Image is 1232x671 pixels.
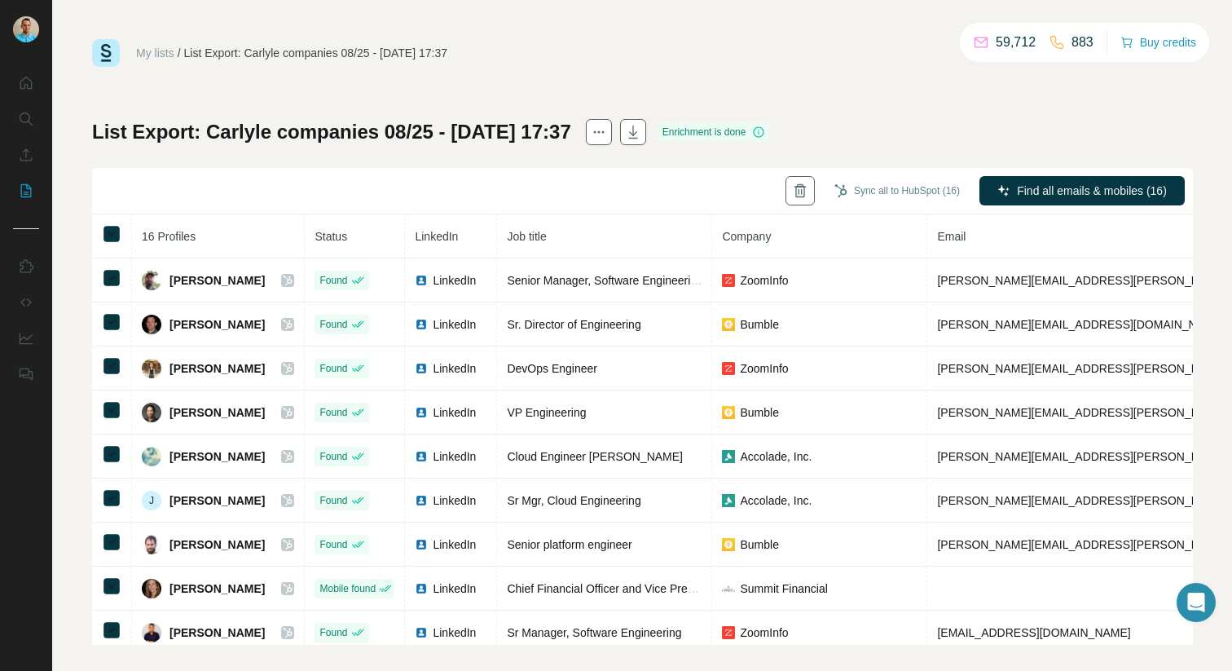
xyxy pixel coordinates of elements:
[433,581,476,597] span: LinkedIn
[142,315,161,334] img: Avatar
[507,450,683,463] span: Cloud Engineer [PERSON_NAME]
[415,626,428,639] img: LinkedIn logo
[169,536,265,553] span: [PERSON_NAME]
[722,362,735,375] img: company-logo
[415,362,428,375] img: LinkedIn logo
[13,16,39,42] img: Avatar
[996,33,1036,52] p: 59,712
[740,581,827,597] span: Summit Financial
[184,45,447,61] div: List Export: Carlyle companies 08/25 - [DATE] 17:37
[169,360,265,377] span: [PERSON_NAME]
[937,230,966,243] span: Email
[722,494,735,507] img: company-logo
[142,230,196,243] span: 16 Profiles
[658,122,771,142] div: Enrichment is done
[722,582,735,595] img: company-logo
[979,176,1185,205] button: Find all emails & mobiles (16)
[1071,33,1093,52] p: 883
[142,447,161,466] img: Avatar
[415,538,428,551] img: LinkedIn logo
[937,318,1224,331] span: [PERSON_NAME][EMAIL_ADDRESS][DOMAIN_NAME]
[13,324,39,353] button: Dashboard
[92,119,571,145] h1: List Export: Carlyle companies 08/25 - [DATE] 17:37
[740,316,778,333] span: Bumble
[13,288,39,317] button: Use Surfe API
[169,404,265,421] span: [PERSON_NAME]
[142,271,161,290] img: Avatar
[740,448,812,465] span: Accolade, Inc.
[142,579,161,598] img: Avatar
[507,274,702,287] span: Senior Manager, Software Engineering
[1120,31,1196,54] button: Buy credits
[433,404,476,421] span: LinkedIn
[433,536,476,553] span: LinkedIn
[507,362,597,375] span: DevOps Engineer
[319,449,347,464] span: Found
[937,626,1130,639] span: [EMAIL_ADDRESS][DOMAIN_NAME]
[319,317,347,332] span: Found
[142,491,161,510] div: J
[722,318,735,331] img: company-logo
[740,360,788,377] span: ZoomInfo
[13,252,39,281] button: Use Surfe on LinkedIn
[722,274,735,287] img: company-logo
[507,318,640,331] span: Sr. Director of Engineering
[507,626,681,639] span: Sr Manager, Software Engineering
[507,582,718,595] span: Chief Financial Officer and Vice President
[722,450,735,463] img: company-logo
[169,492,265,509] span: [PERSON_NAME]
[433,625,476,641] span: LinkedIn
[319,273,347,288] span: Found
[178,45,181,61] li: /
[319,361,347,376] span: Found
[586,119,612,145] button: actions
[319,493,347,508] span: Found
[507,406,586,419] span: VP Engineering
[415,274,428,287] img: LinkedIn logo
[507,494,640,507] span: Sr Mgr, Cloud Engineering
[13,176,39,205] button: My lists
[415,582,428,595] img: LinkedIn logo
[740,625,788,641] span: ZoomInfo
[13,360,39,389] button: Feedback
[319,625,347,640] span: Found
[142,623,161,642] img: Avatar
[823,179,971,203] button: Sync all to HubSpot (16)
[169,625,265,641] span: [PERSON_NAME]
[740,404,778,421] span: Bumble
[142,535,161,554] img: Avatar
[1177,583,1216,622] div: Open Intercom Messenger
[433,492,476,509] span: LinkedIn
[507,230,546,243] span: Job title
[13,104,39,134] button: Search
[415,318,428,331] img: LinkedIn logo
[169,448,265,465] span: [PERSON_NAME]
[169,581,265,597] span: [PERSON_NAME]
[142,403,161,422] img: Avatar
[415,406,428,419] img: LinkedIn logo
[415,450,428,463] img: LinkedIn logo
[13,68,39,98] button: Quick start
[433,272,476,289] span: LinkedIn
[722,230,771,243] span: Company
[433,316,476,333] span: LinkedIn
[319,537,347,552] span: Found
[13,140,39,170] button: Enrich CSV
[415,230,458,243] span: LinkedIn
[136,46,174,60] a: My lists
[92,39,120,67] img: Surfe Logo
[142,359,161,378] img: Avatar
[315,230,347,243] span: Status
[722,538,735,551] img: company-logo
[1017,183,1167,199] span: Find all emails & mobiles (16)
[507,538,631,551] span: Senior platform engineer
[740,492,812,509] span: Accolade, Inc.
[169,272,265,289] span: [PERSON_NAME]
[169,316,265,333] span: [PERSON_NAME]
[319,581,376,596] span: Mobile found
[722,406,735,419] img: company-logo
[740,272,788,289] span: ZoomInfo
[740,536,778,553] span: Bumble
[415,494,428,507] img: LinkedIn logo
[319,405,347,420] span: Found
